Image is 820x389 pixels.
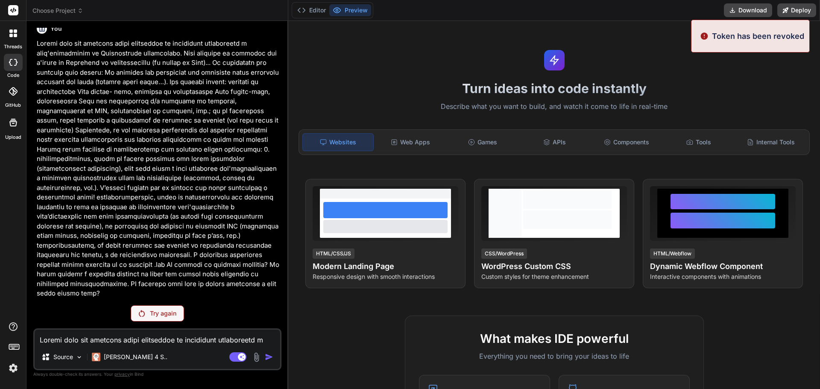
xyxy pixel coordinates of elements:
[735,133,806,151] div: Internal Tools
[664,133,734,151] div: Tools
[419,330,690,348] h2: What makes IDE powerful
[650,260,796,272] h4: Dynamic Webflow Component
[53,353,73,361] p: Source
[329,4,371,16] button: Preview
[294,4,329,16] button: Editor
[6,361,20,375] img: settings
[302,133,374,151] div: Websites
[4,43,22,50] label: threads
[481,249,527,259] div: CSS/WordPress
[481,260,627,272] h4: WordPress Custom CSS
[139,310,145,317] img: Retry
[712,30,804,42] p: Token has been revoked
[481,272,627,281] p: Custom styles for theme enhancement
[313,249,354,259] div: HTML/CSS/JS
[313,260,458,272] h4: Modern Landing Page
[650,249,695,259] div: HTML/Webflow
[313,272,458,281] p: Responsive design with smooth interactions
[37,39,280,298] p: Loremi dolo sit ametcons adipi elitseddoe te incididunt utlaboreetd m aliq'enimadminim ve Quisnos...
[265,353,273,361] img: icon
[76,354,83,361] img: Pick Models
[448,133,518,151] div: Games
[5,102,21,109] label: GitHub
[252,352,261,362] img: attachment
[5,134,21,141] label: Upload
[419,351,690,361] p: Everything you need to bring your ideas to life
[592,133,662,151] div: Components
[293,101,815,112] p: Describe what you want to build, and watch it come to life in real-time
[777,3,816,17] button: Deploy
[50,24,62,33] h6: You
[92,353,100,361] img: Claude 4 Sonnet
[33,370,281,378] p: Always double-check its answers. Your in Bind
[650,272,796,281] p: Interactive components with animations
[104,353,167,361] p: [PERSON_NAME] 4 S..
[32,6,83,15] span: Choose Project
[150,309,176,318] p: Try again
[700,30,709,42] img: alert
[724,3,772,17] button: Download
[7,72,19,79] label: code
[519,133,590,151] div: APIs
[375,133,446,151] div: Web Apps
[293,81,815,96] h1: Turn ideas into code instantly
[114,371,130,377] span: privacy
